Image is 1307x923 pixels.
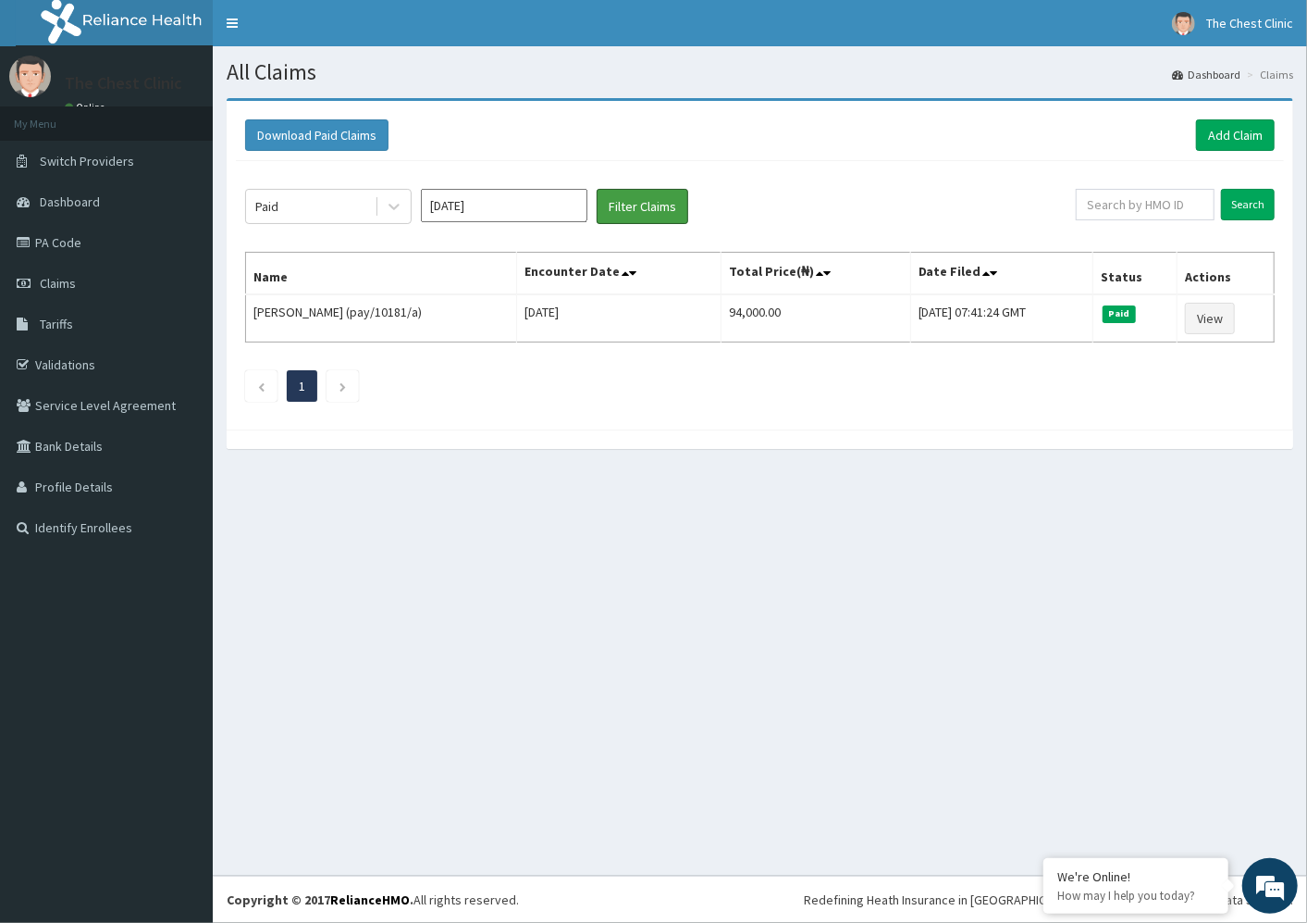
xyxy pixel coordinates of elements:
span: Switch Providers [40,153,134,169]
div: Chat with us now [96,104,311,128]
div: Redefining Heath Insurance in [GEOGRAPHIC_DATA] using Telemedicine and Data Science! [804,891,1293,909]
li: Claims [1242,67,1293,82]
input: Search [1221,189,1275,220]
p: How may I help you today? [1057,888,1215,904]
td: [DATE] 07:41:24 GMT [910,294,1092,343]
th: Total Price(₦) [721,253,911,295]
td: [PERSON_NAME] (pay/10181/a) [246,294,517,343]
div: Minimize live chat window [303,9,348,54]
span: The Chest Clinic [1206,15,1293,31]
a: Previous page [257,378,265,394]
a: View [1185,303,1235,334]
a: RelianceHMO [330,892,410,908]
a: Page 1 is your current page [299,378,305,394]
img: User Image [9,56,51,97]
a: Dashboard [1172,67,1240,82]
img: User Image [1172,12,1195,35]
input: Select Month and Year [421,189,587,222]
a: Add Claim [1196,119,1275,151]
span: Dashboard [40,193,100,210]
div: Paid [255,197,278,216]
td: 94,000.00 [721,294,911,343]
textarea: Type your message and hit 'Enter' [9,505,352,570]
h1: All Claims [227,60,1293,84]
th: Name [246,253,517,295]
div: We're Online! [1057,868,1215,885]
footer: All rights reserved. [213,876,1307,923]
th: Status [1093,253,1178,295]
button: Filter Claims [597,189,688,224]
th: Date Filed [910,253,1092,295]
span: Claims [40,275,76,292]
input: Search by HMO ID [1076,189,1215,220]
strong: Copyright © 2017 . [227,892,413,908]
span: Paid [1103,306,1136,322]
button: Download Paid Claims [245,119,388,151]
span: Tariffs [40,316,73,332]
img: d_794563401_company_1708531726252_794563401 [34,93,75,139]
td: [DATE] [517,294,721,343]
span: We're online! [107,233,255,420]
a: Next page [339,378,347,394]
a: Online [65,101,109,114]
p: The Chest Clinic [65,75,182,92]
th: Encounter Date [517,253,721,295]
th: Actions [1178,253,1275,295]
